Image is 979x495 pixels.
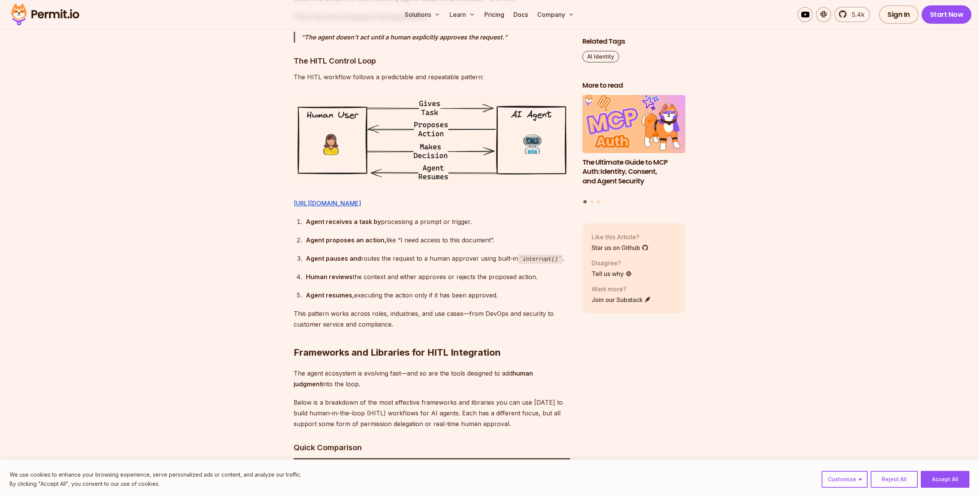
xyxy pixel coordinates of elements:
img: The Ultimate Guide to MCP Auth: Identity, Consent, and Agent Security [582,95,686,153]
img: Permit logo [8,2,83,28]
a: Join our Substack [592,295,651,304]
p: Like this Article? [592,232,649,241]
a: Tell us why [592,269,632,278]
code: interrupt() [518,255,563,264]
strong: The agent doesn’t act until a human explicitly approves the request. [304,33,504,41]
a: Docs [510,7,531,22]
button: Go to slide 1 [583,200,587,204]
span: 5.4k [847,10,865,19]
img: image.png [294,95,570,185]
button: Solutions [402,7,443,22]
a: Pricing [481,7,507,22]
button: Learn [446,7,478,22]
button: Go to slide 2 [590,200,593,203]
p: Below is a breakdown of the most effective frameworks and libraries you can use [DATE] to build h... [294,397,570,429]
div: like “I need access to this document”. [306,235,570,245]
a: Sign In [879,5,919,24]
th: HITL Support [458,458,570,474]
strong: Agent resumes, [306,291,354,299]
h3: Quick Comparison [294,441,570,454]
p: We use cookies to enhance your browsing experience, serve personalized ads or content, and analyz... [10,470,301,479]
button: Reject All [871,471,918,488]
li: 1 of 3 [582,95,686,196]
a: 5.4k [834,7,870,22]
button: Accept All [921,471,969,488]
a: [URL][DOMAIN_NAME] [294,199,361,207]
h3: The Ultimate Guide to MCP Auth: Identity, Consent, and Agent Security [582,157,686,186]
h2: Related Tags [582,37,686,46]
button: Customize [822,471,868,488]
th: Strengths [353,458,457,474]
a: Star us on Github [592,243,649,252]
p: Disagree? [592,258,632,267]
strong: Agent pauses and [306,255,361,262]
a: AI Identity [582,51,619,62]
button: Go to slide 3 [597,200,600,203]
div: Posts [582,95,686,205]
h2: More to read [582,81,686,90]
p: The agent ecosystem is evolving fast—and so are the tools designed to add into the loop. [294,368,570,389]
th: Framework / Tool [294,458,354,474]
button: Company [534,7,577,22]
p: By clicking "Accept All", you consent to our use of cookies. [10,479,301,488]
p: This pattern works across roles, industries, and use cases—from DevOps and security to customer s... [294,308,570,330]
strong: Agent proposes an action, [306,236,386,244]
strong: Agent receives a task by [306,218,381,225]
p: The HITL workflow follows a predictable and repeatable pattern: [294,72,570,82]
div: processing a prompt or trigger. [306,216,570,227]
div: routes the request to a human approver using built-in . [306,253,570,264]
p: Want more? [592,284,651,293]
h3: The HITL Control Loop [294,55,570,67]
a: Start Now [922,5,972,24]
div: executing the action only if it has been approved. [306,290,570,301]
a: The Ultimate Guide to MCP Auth: Identity, Consent, and Agent SecurityThe Ultimate Guide to MCP Au... [582,95,686,196]
h2: Frameworks and Libraries for HITL Integration [294,316,570,359]
strong: Human reviews [306,273,353,281]
div: the context and either approves or rejects the proposed action. [306,271,570,282]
